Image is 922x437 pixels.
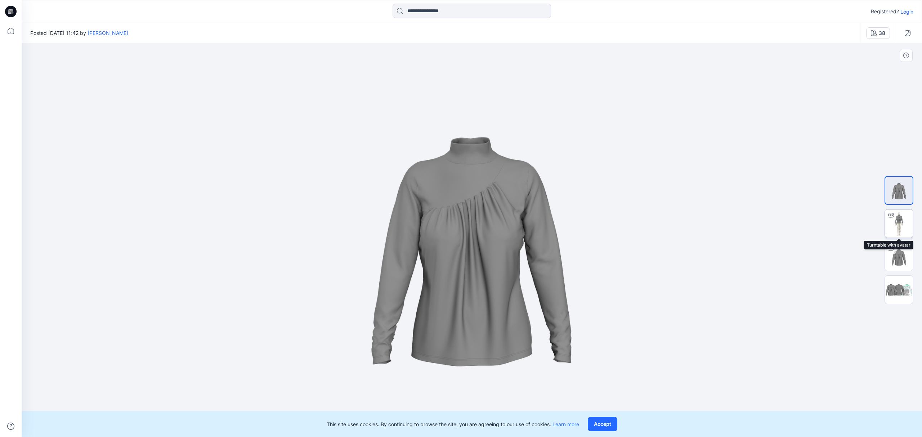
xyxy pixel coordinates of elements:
[879,29,885,37] div: 38
[588,417,617,431] button: Accept
[885,243,913,271] img: Turntable without avatar
[552,421,579,427] a: Learn more
[866,27,890,39] button: 38
[885,210,913,238] img: Turntable with avatar
[871,7,899,16] p: Registered?
[885,281,913,298] img: All colorways
[885,177,913,204] img: Front
[30,29,128,37] span: Posted [DATE] 11:42 by
[88,30,128,36] a: [PERSON_NAME]
[327,420,579,428] p: This site uses cookies. By continuing to browse the site, you are agreeing to our use of cookies.
[900,8,913,15] p: Login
